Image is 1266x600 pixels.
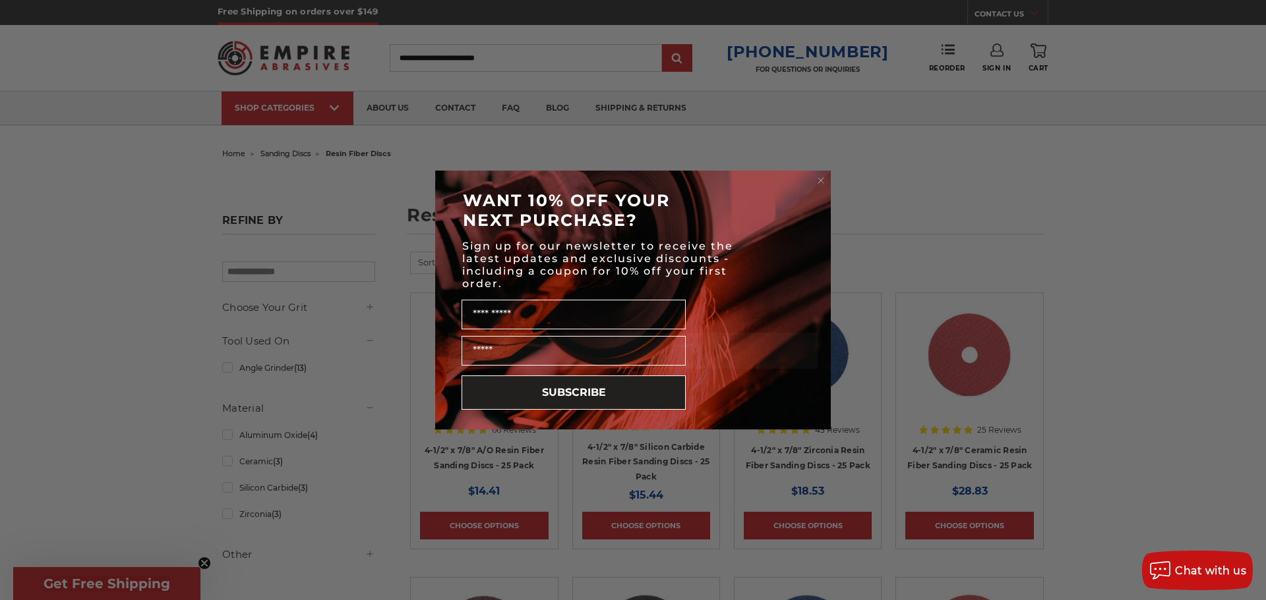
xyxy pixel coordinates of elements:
[463,190,670,230] span: WANT 10% OFF YOUR NEXT PURCHASE?
[1175,564,1246,577] span: Chat with us
[814,174,828,187] button: Close dialog
[462,240,733,290] span: Sign up for our newsletter to receive the latest updates and exclusive discounts - including a co...
[1142,551,1253,590] button: Chat with us
[462,375,686,410] button: SUBSCRIBE
[462,336,686,366] input: Email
